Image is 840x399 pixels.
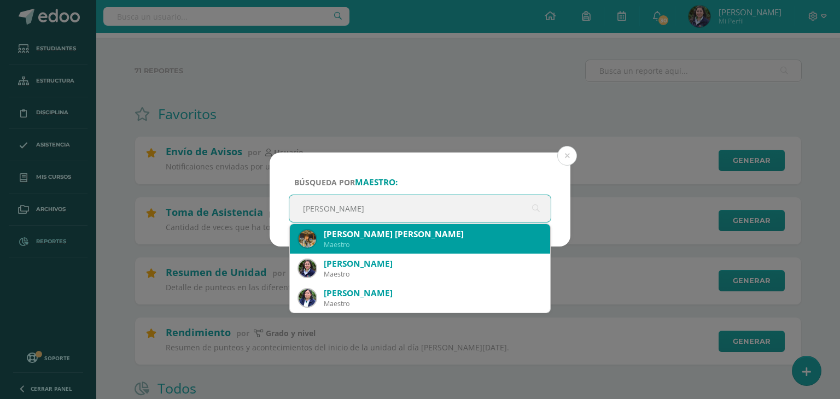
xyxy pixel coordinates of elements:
[324,269,541,279] div: Maestro
[355,177,398,188] strong: maestro:
[299,289,316,307] img: cc393a5ce9805ad72d48e0f4d9f74595.png
[324,258,541,269] div: [PERSON_NAME]
[299,230,316,248] img: 2dbaa8b142e8d6ddec163eea0aedc140.png
[294,177,398,187] span: Búsqueda por
[299,260,316,277] img: 2be0c1cd065edd92c4448cb3bb9d644f.png
[289,195,551,222] input: ej. Nicholas Alekzander, etc.
[557,146,577,166] button: Close (Esc)
[324,228,541,240] div: [PERSON_NAME] [PERSON_NAME]
[324,287,541,299] div: [PERSON_NAME]
[324,299,541,308] div: Maestro
[324,240,541,249] div: Maestro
